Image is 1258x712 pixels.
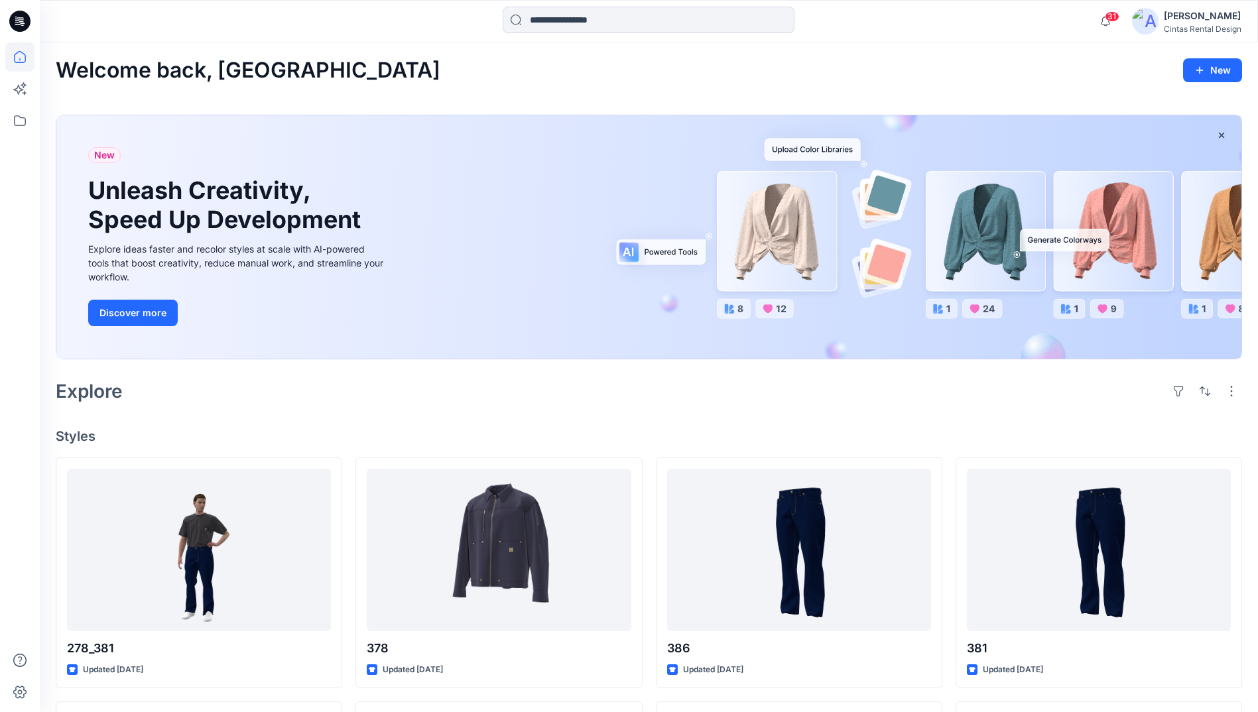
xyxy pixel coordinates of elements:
[88,176,367,233] h1: Unleash Creativity, Speed Up Development
[56,428,1242,444] h4: Styles
[383,663,443,677] p: Updated [DATE]
[967,469,1231,631] a: 381
[1132,8,1159,34] img: avatar
[367,639,631,658] p: 378
[667,469,931,631] a: 386
[683,663,743,677] p: Updated [DATE]
[94,147,115,163] span: New
[88,300,387,326] a: Discover more
[1183,58,1242,82] button: New
[56,381,123,402] h2: Explore
[983,663,1043,677] p: Updated [DATE]
[88,242,387,284] div: Explore ideas faster and recolor styles at scale with AI-powered tools that boost creativity, red...
[56,58,440,83] h2: Welcome back, [GEOGRAPHIC_DATA]
[67,639,331,658] p: 278_381
[1164,24,1241,34] div: Cintas Rental Design
[88,300,178,326] button: Discover more
[83,663,143,677] p: Updated [DATE]
[1105,11,1119,22] span: 31
[667,639,931,658] p: 386
[67,469,331,631] a: 278_381
[967,639,1231,658] p: 381
[1164,8,1241,24] div: [PERSON_NAME]
[367,469,631,631] a: 378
